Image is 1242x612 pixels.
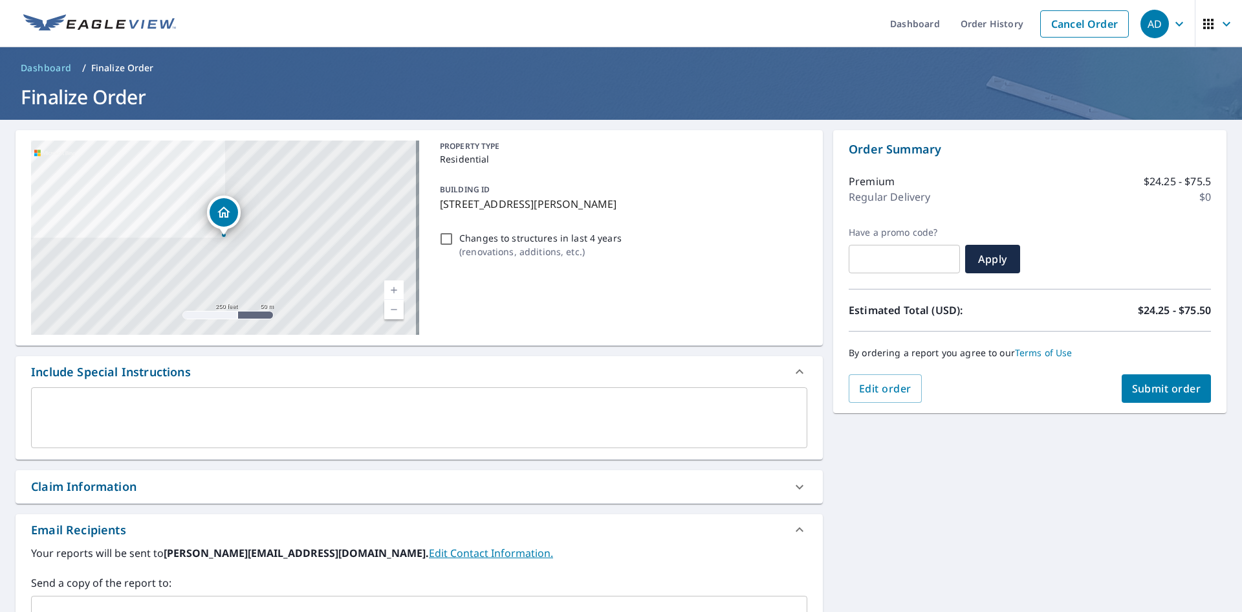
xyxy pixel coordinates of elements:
[164,546,429,560] b: [PERSON_NAME][EMAIL_ADDRESS][DOMAIN_NAME].
[440,184,490,195] p: BUILDING ID
[23,14,176,34] img: EV Logo
[91,62,154,74] p: Finalize Order
[965,245,1020,273] button: Apply
[16,84,1226,110] h1: Finalize Order
[429,546,553,560] a: EditContactInfo
[31,545,807,561] label: Your reports will be sent to
[384,280,404,300] a: Current Level 17, Zoom In
[440,152,802,166] p: Residential
[31,575,807,591] label: Send a copy of the report to:
[849,189,930,205] p: Regular Delivery
[31,478,136,495] div: Claim Information
[459,245,622,258] p: ( renovations, additions, etc. )
[849,374,922,403] button: Edit order
[849,174,895,189] p: Premium
[21,62,72,74] span: Dashboard
[16,470,823,503] div: Claim Information
[849,227,960,238] label: Have a promo code?
[16,514,823,545] div: Email Recipients
[1040,10,1129,38] a: Cancel Order
[1138,302,1211,318] p: $24.25 - $75.50
[849,141,1211,158] p: Order Summary
[1144,174,1211,189] p: $24.25 - $75.5
[384,300,404,319] a: Current Level 17, Zoom Out
[440,196,802,212] p: [STREET_ADDRESS][PERSON_NAME]
[16,58,1226,78] nav: breadcrumb
[207,196,241,236] div: Dropped pin, building 1, Residential property, 1710 Stonegate Dr Estes Park, CO 80517
[849,302,1030,318] p: Estimated Total (USD):
[1015,346,1073,359] a: Terms of Use
[31,363,191,381] div: Include Special Instructions
[975,252,1010,266] span: Apply
[1199,189,1211,205] p: $0
[16,58,77,78] a: Dashboard
[82,60,86,76] li: /
[459,231,622,245] p: Changes to structures in last 4 years
[440,141,802,152] p: PROPERTY TYPE
[1122,374,1212,403] button: Submit order
[31,521,126,539] div: Email Recipients
[859,381,911,396] span: Edit order
[1140,10,1169,38] div: AD
[849,347,1211,359] p: By ordering a report you agree to our
[16,356,823,387] div: Include Special Instructions
[1132,381,1201,396] span: Submit order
